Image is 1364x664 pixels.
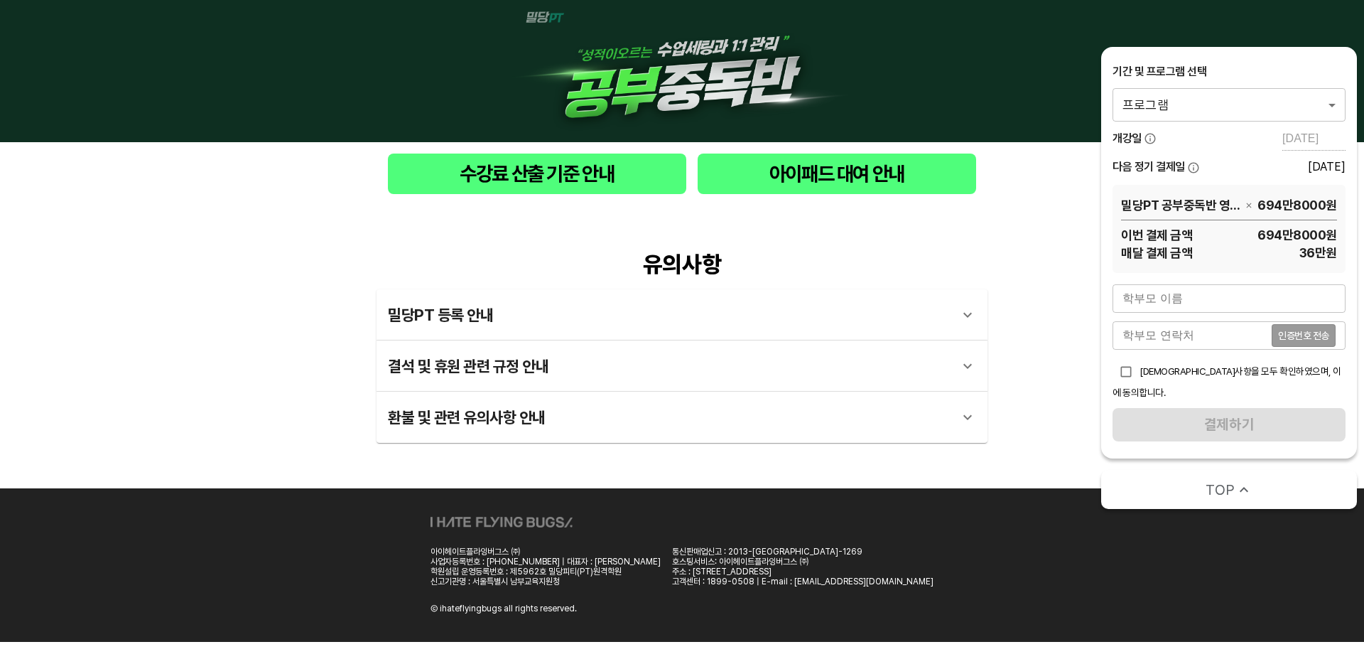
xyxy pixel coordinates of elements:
div: 밀당PT 등록 안내 [388,298,951,332]
img: 1 [511,11,852,131]
span: 694만8000 원 [1192,226,1337,244]
span: 밀당PT 공부중독반 영어 고등 압축반 1개월 [1121,196,1240,214]
div: 통신판매업신고 : 2013-[GEOGRAPHIC_DATA]-1269 [672,547,933,557]
span: 매달 결제 금액 [1121,244,1192,262]
img: ihateflyingbugs [431,517,573,528]
button: 수강료 산출 기준 안내 [388,154,686,194]
span: 36만 원 [1192,244,1337,262]
div: 주소 : [STREET_ADDRESS] [672,567,933,577]
input: 학부모 이름을 입력해주세요 [1113,284,1346,313]
button: TOP [1101,470,1357,509]
div: 기간 및 프로그램 선택 [1113,64,1346,80]
div: 결석 및 휴원 관련 규정 안내 [377,341,987,392]
div: 프로그램 [1113,88,1346,121]
span: [DEMOGRAPHIC_DATA]사항을 모두 확인하였으며, 이에 동의합니다. [1113,365,1341,398]
button: 아이패드 대여 안내 [698,154,976,194]
div: 밀당PT 등록 안내 [377,289,987,341]
span: 다음 정기 결제일 [1113,159,1185,175]
div: 결석 및 휴원 관련 규정 안내 [388,349,951,383]
div: [DATE] [1308,160,1346,173]
div: 환불 및 관련 유의사항 안내 [388,400,951,434]
div: 고객센터 : 1899-0508 | E-mail : [EMAIL_ADDRESS][DOMAIN_NAME] [672,577,933,587]
span: 이번 결제 금액 [1121,226,1192,244]
div: Ⓒ ihateflyingbugs all rights reserved. [431,604,577,614]
div: 학원설립 운영등록번호 : 제5962호 밀당피티(PT)원격학원 [431,567,661,577]
div: 신고기관명 : 서울특별시 남부교육지원청 [431,577,661,587]
div: 호스팅서비스: 아이헤이트플라잉버그스 ㈜ [672,557,933,567]
span: TOP [1206,480,1235,500]
span: 694만8000 원 [1257,196,1337,214]
input: 학부모 연락처를 입력해주세요 [1113,321,1272,350]
span: 수강료 산출 기준 안내 [399,159,675,188]
div: 사업자등록번호 : [PHONE_NUMBER] | 대표자 : [PERSON_NAME] [431,557,661,567]
span: 아이패드 대여 안내 [709,159,965,188]
div: 아이헤이트플라잉버그스 ㈜ [431,547,661,557]
div: 유의사항 [377,251,987,278]
div: 환불 및 관련 유의사항 안내 [377,392,987,443]
span: 개강일 [1113,131,1142,146]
